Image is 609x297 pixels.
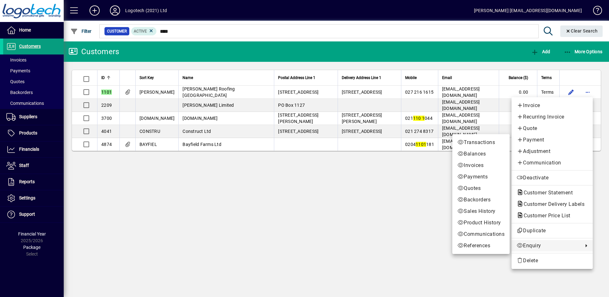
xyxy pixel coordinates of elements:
span: Deactivate [517,174,588,182]
span: Quote [517,125,588,132]
span: Duplicate [517,227,588,235]
span: Adjustment [517,148,588,155]
span: Payment [517,136,588,144]
span: Customer Price List [517,213,574,219]
span: Customer Delivery Labels [517,201,588,207]
span: Invoice [517,102,588,109]
span: Recurring Invoice [517,113,588,121]
button: Deactivate customer [512,172,593,184]
span: Delete [517,257,588,264]
span: Communication [517,159,588,167]
span: Customer Statement [517,190,576,196]
span: Enquiry [517,242,580,250]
